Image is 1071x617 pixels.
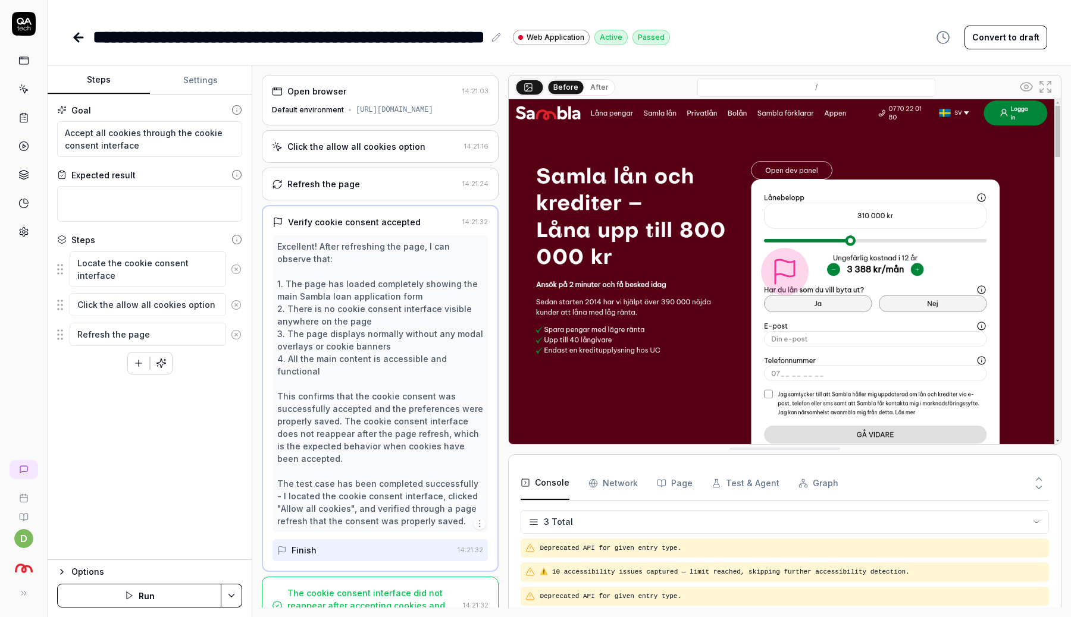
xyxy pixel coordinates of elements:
div: Goal [71,104,91,117]
div: Active [594,30,628,45]
div: Options [71,565,242,579]
button: Open in full screen [1036,77,1055,96]
button: Remove step [226,257,246,281]
button: Remove step [226,293,246,317]
div: Suggestions [57,251,242,288]
a: Book a call with us [5,484,42,503]
button: Finish14:21:32 [273,539,488,561]
pre: ⚠️ 10 accessibility issues captured — limit reached, skipping further accessibility detection. [540,567,1044,577]
button: Sambla Logo [5,548,42,581]
button: Before [549,80,584,93]
a: New conversation [10,460,38,479]
time: 14:21:32 [462,218,488,226]
div: Steps [71,234,95,246]
button: After [585,81,613,94]
pre: Deprecated API for given entry type. [540,591,1044,602]
div: Verify cookie consent accepted [288,216,421,228]
div: Excellent! After refreshing the page, I can observe that: 1. The page has loaded completely showi... [277,240,483,527]
a: Documentation [5,503,42,522]
div: Click the allow all cookies option [287,140,425,153]
button: d [14,529,33,548]
time: 14:21:03 [462,87,488,95]
button: Graph [798,467,838,500]
img: Sambla Logo [13,558,35,579]
div: [URL][DOMAIN_NAME] [356,105,433,115]
button: Test & Agent [712,467,779,500]
div: Finish [292,544,317,556]
pre: Deprecated API for given entry type. [540,543,1044,553]
time: 14:21:24 [462,180,488,188]
button: Settings [150,66,252,95]
div: Refresh the page [287,178,360,190]
button: Page [657,467,693,500]
button: View version history [929,26,957,49]
button: Options [57,565,242,579]
div: Default environment [272,105,344,115]
div: Expected result [71,169,136,181]
button: Run [57,584,221,607]
div: Suggestions [57,292,242,317]
button: Steps [48,66,150,95]
button: Network [588,467,638,500]
button: Remove step [226,323,246,347]
a: Web Application [513,29,590,45]
div: Suggestions [57,322,242,347]
span: Web Application [527,32,584,43]
time: 14:21:16 [464,142,488,150]
button: Console [521,467,569,500]
time: 14:21:32 [458,546,483,554]
button: Convert to draft [964,26,1047,49]
img: Screenshot [509,99,1061,444]
div: Open browser [287,85,346,97]
div: Passed [632,30,670,45]
time: 14:21:32 [463,601,488,609]
button: Show all interative elements [1017,77,1036,96]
